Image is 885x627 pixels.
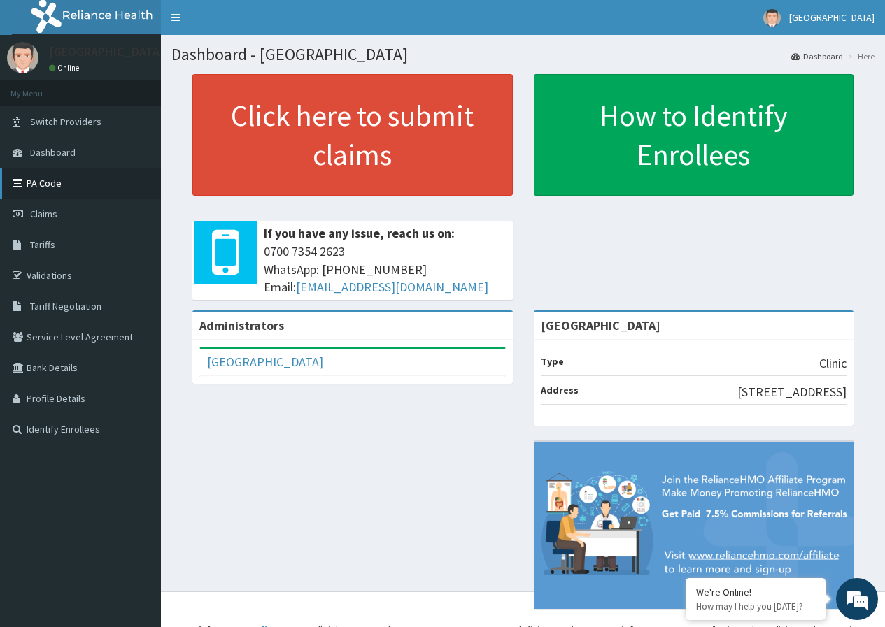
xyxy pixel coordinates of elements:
[199,317,284,333] b: Administrators
[791,50,843,62] a: Dashboard
[737,383,847,401] p: [STREET_ADDRESS]
[296,279,488,295] a: [EMAIL_ADDRESS][DOMAIN_NAME]
[819,354,847,373] p: Clinic
[696,586,815,598] div: We're Online!
[30,115,101,128] span: Switch Providers
[534,74,854,196] a: How to Identify Enrollees
[49,45,164,58] p: [GEOGRAPHIC_DATA]
[49,63,83,73] a: Online
[696,600,815,612] p: How may I help you today?
[541,355,564,368] b: Type
[207,354,323,370] a: [GEOGRAPHIC_DATA]
[763,9,781,27] img: User Image
[541,384,579,396] b: Address
[192,74,513,196] a: Click here to submit claims
[30,208,57,220] span: Claims
[30,238,55,251] span: Tariffs
[7,42,38,73] img: User Image
[844,50,875,62] li: Here
[541,317,660,333] strong: [GEOGRAPHIC_DATA]
[534,442,854,609] img: provider-team-banner.png
[264,243,506,296] span: 0700 7354 2623 WhatsApp: [PHONE_NUMBER] Email:
[171,45,875,64] h1: Dashboard - [GEOGRAPHIC_DATA]
[30,300,101,312] span: Tariff Negotiation
[30,146,76,159] span: Dashboard
[264,225,455,241] b: If you have any issue, reach us on:
[789,11,875,24] span: [GEOGRAPHIC_DATA]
